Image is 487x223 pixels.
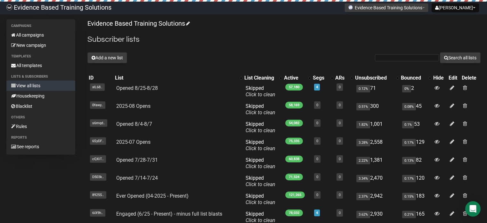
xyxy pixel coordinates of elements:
th: Delete: No sort applied, sorting is disabled [460,73,481,82]
th: List: No sort applied, activate to apply an ascending sort [114,73,243,82]
a: Click to clean [246,127,275,133]
a: 2025-07 Opens [116,139,150,145]
span: Skipped [246,175,275,187]
img: favicons [348,5,353,10]
a: 0 [316,157,318,161]
span: 0.12% [356,85,370,92]
span: 0.17% [402,175,416,182]
a: 0 [316,175,318,179]
span: s6mqd.. [90,119,107,127]
li: Lists & subscribers [6,73,75,81]
button: [PERSON_NAME] [432,3,479,12]
span: 6SyDF.. [90,137,106,145]
div: Unsubscribed [355,75,393,81]
a: View all lists [6,81,75,91]
a: See reports [6,142,75,152]
a: 0 [339,211,341,215]
th: ARs: No sort applied, activate to apply an ascending sort [334,73,354,82]
span: Skipped [246,103,275,116]
li: Others [6,114,75,121]
a: Opened 8/4-8/7 [116,121,152,127]
span: 0.13% [402,157,416,164]
a: 0 [339,139,341,143]
span: 71,524 [285,174,303,180]
a: Rules [6,121,75,132]
span: Skipped [246,157,275,169]
span: 0% [402,85,411,92]
td: 2,558 [354,136,400,154]
a: All templates [6,60,75,71]
span: 0.08% [402,103,416,110]
div: ID [89,75,112,81]
th: Unsubscribed: No sort applied, activate to apply an ascending sort [354,73,400,82]
span: 0fawy.. [90,101,105,109]
th: Bounced: No sort applied, activate to apply an ascending sort [400,73,432,82]
div: Open Intercom Messenger [465,201,481,217]
span: 6iX9h.. [90,209,105,217]
a: 0 [316,193,318,197]
span: 2.22% [356,157,370,164]
span: 0.17% [402,139,416,146]
span: 0.15% [402,193,416,200]
td: 2,470 [354,172,400,190]
a: Engaged (6/25 - Present) - minus full list blasts [116,211,222,217]
span: Skipped [246,193,275,205]
span: 78,032 [285,210,303,216]
td: 129 [400,136,432,154]
a: 0 [339,157,341,161]
button: Add a new list [87,52,127,63]
div: Delete [462,75,479,81]
a: New campaign [6,40,75,50]
a: 0 [316,121,318,125]
div: ARs [335,75,347,81]
td: 300 [354,100,400,118]
a: Ever Opened (04-2025 - Present) [116,193,189,199]
a: Click to clean [246,109,275,116]
span: Skipped [246,85,275,98]
a: Click to clean [246,181,275,187]
th: ID: No sort applied, sorting is disabled [87,73,114,82]
span: cQXiT.. [90,155,106,163]
div: Hide [433,75,446,81]
span: 0.51% [356,103,370,110]
span: xlL68.. [90,83,105,91]
a: Click to clean [246,91,275,98]
a: 0 [339,85,341,89]
a: Opened 7/28-7/31 [116,157,158,163]
span: 60,838 [285,156,303,162]
th: List Cleaning: No sort applied, activate to apply an ascending sort [243,73,283,82]
span: 57,180 [285,84,303,90]
th: Active: No sort applied, activate to apply an ascending sort [283,73,312,82]
div: List Cleaning [244,75,276,81]
a: 0 [339,103,341,107]
td: 53 [400,118,432,136]
a: Click to clean [246,145,275,151]
a: All campaigns [6,30,75,40]
div: Segs [313,75,328,81]
span: 3.62% [356,211,370,218]
td: 120 [400,172,432,190]
span: Skipped [246,121,275,133]
span: 3.28% [356,139,370,146]
th: Hide: No sort applied, sorting is disabled [432,73,447,82]
a: 0 [316,103,318,107]
a: Click to clean [246,199,275,205]
td: 45 [400,100,432,118]
div: Active [284,75,305,81]
span: 2.37% [356,193,370,200]
td: 71 [354,82,400,100]
a: 0 [339,193,341,197]
td: 183 [400,190,432,208]
a: Opened 8/25-8/28 [116,85,158,91]
td: 2 [400,82,432,100]
span: 0.21% [402,211,416,218]
span: 0.1% [402,121,414,128]
a: 0 [339,121,341,125]
span: 75,335 [285,138,303,144]
span: 1.82% [356,121,370,128]
a: 0 [339,175,341,179]
a: Evidence Based Training Solutions [87,20,189,27]
span: 121,265 [285,192,305,198]
span: 8925S.. [90,191,106,199]
a: 4 [316,211,318,215]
